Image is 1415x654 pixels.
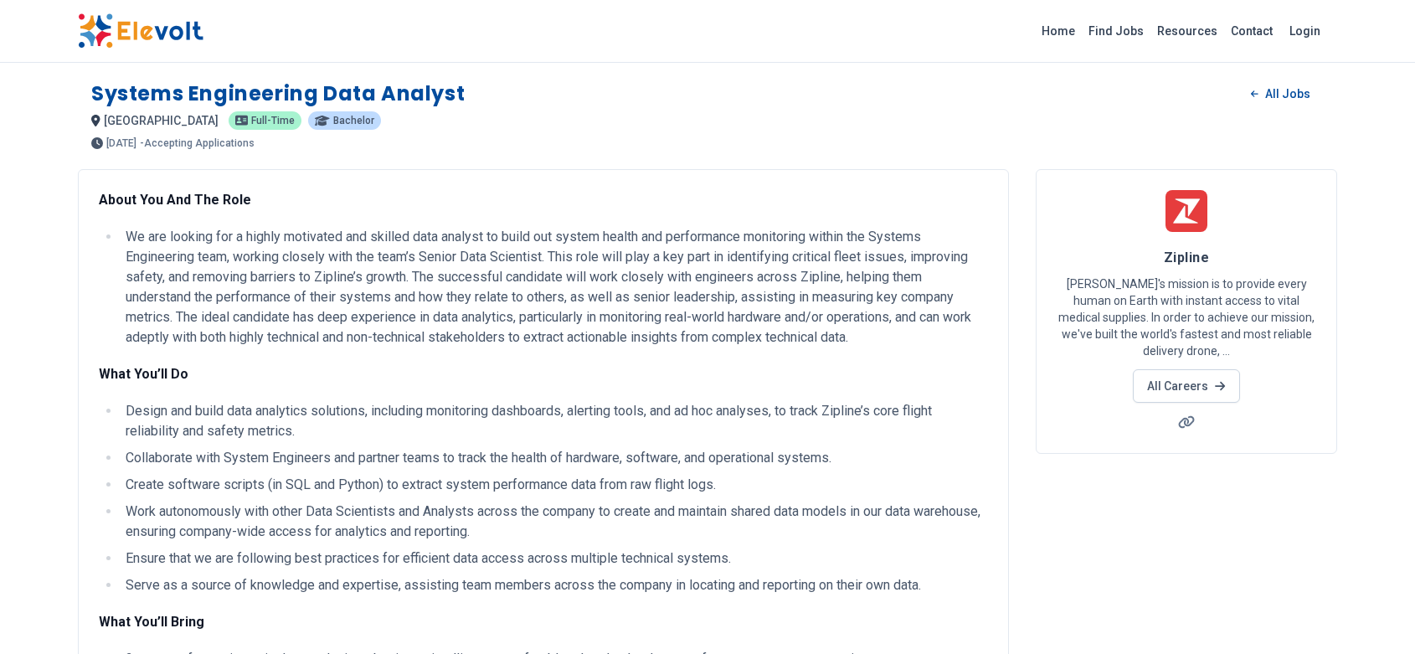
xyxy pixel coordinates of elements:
[140,138,255,148] p: - Accepting Applications
[121,575,988,595] li: Serve as a source of knowledge and expertise, assisting team members across the company in locati...
[1035,18,1082,44] a: Home
[1057,276,1316,359] p: [PERSON_NAME]'s mission is to provide every human on Earth with instant access to vital medical s...
[121,475,988,495] li: Create software scripts (in SQL and Python) to extract system performance data from raw flight logs.
[78,13,203,49] img: Elevolt
[1164,250,1209,265] span: Zipline
[121,227,988,348] li: We are looking for a highly motivated and skilled data analyst to build out system health and per...
[1150,18,1224,44] a: Resources
[1224,18,1279,44] a: Contact
[1237,81,1324,106] a: All Jobs
[99,192,251,208] strong: About You And The Role
[121,548,988,569] li: Ensure that we are following best practices for efficient data access across multiple technical s...
[104,114,219,127] span: [GEOGRAPHIC_DATA]
[106,138,136,148] span: [DATE]
[251,116,295,126] span: Full-time
[91,80,465,107] h1: Systems Engineering Data Analyst
[121,448,988,468] li: Collaborate with System Engineers and partner teams to track the health of hardware, software, an...
[121,401,988,441] li: Design and build data analytics solutions, including monitoring dashboards, alerting tools, and a...
[1082,18,1150,44] a: Find Jobs
[121,502,988,542] li: Work autonomously with other Data Scientists and Analysts across the company to create and mainta...
[99,614,204,630] strong: What You’ll Bring
[1279,14,1330,48] a: Login
[99,366,188,382] strong: What You’ll Do
[1133,369,1239,403] a: All Careers
[333,116,374,126] span: Bachelor
[1165,190,1207,232] img: Zipline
